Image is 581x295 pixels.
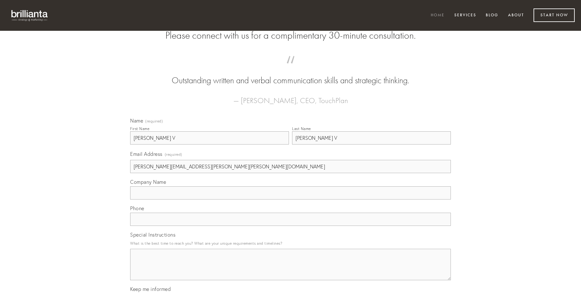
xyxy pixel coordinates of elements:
span: Special Instructions [130,232,175,238]
div: First Name [130,126,149,131]
a: Start Now [534,8,575,22]
span: “ [140,62,441,74]
a: Blog [482,10,502,21]
span: Name [130,117,143,124]
span: (required) [165,150,182,159]
a: Home [427,10,449,21]
figcaption: — [PERSON_NAME], CEO, TouchPlan [140,87,441,107]
span: Company Name [130,179,166,185]
h2: Please connect with us for a complimentary 30-minute consultation. [130,30,451,41]
a: Services [450,10,480,21]
div: Last Name [292,126,311,131]
span: Phone [130,205,144,211]
span: Keep me informed [130,286,171,292]
blockquote: Outstanding written and verbal communication skills and strategic thinking. [140,62,441,87]
a: About [504,10,528,21]
span: Email Address [130,151,163,157]
span: (required) [145,119,163,123]
img: brillianta - research, strategy, marketing [6,6,53,25]
p: What is the best time to reach you? What are your unique requirements and timelines? [130,239,451,248]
